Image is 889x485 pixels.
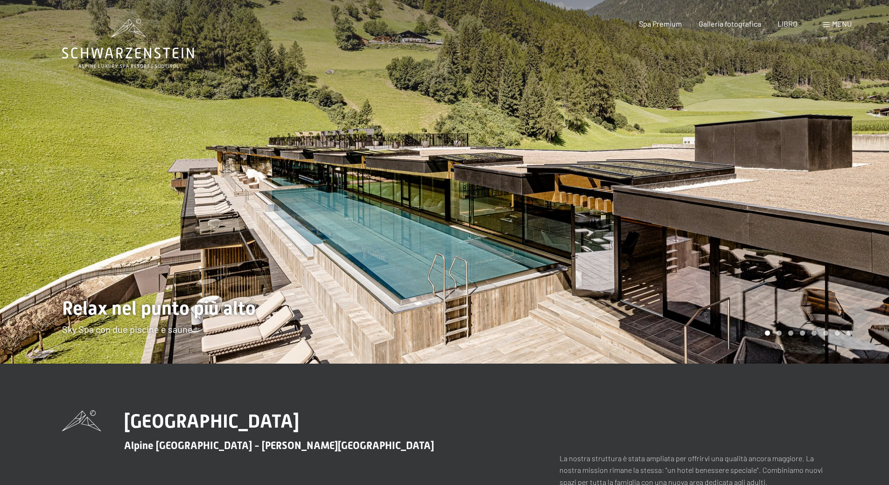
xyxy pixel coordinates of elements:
div: Carosello Pagina 2 [777,330,782,336]
div: Paginazione carosello [762,330,852,336]
font: menu [832,19,852,28]
div: Pagina 6 della giostra [823,330,828,336]
div: Carosello Pagina 7 [835,330,840,336]
a: Galleria fotografica [699,19,761,28]
div: Pagina 4 del carosello [800,330,805,336]
a: LIBRO [777,19,798,28]
div: Pagina 3 della giostra [788,330,793,336]
div: Pagina Carosello 1 (Diapositiva corrente) [765,330,770,336]
font: [GEOGRAPHIC_DATA] [124,410,299,432]
div: Pagina 8 della giostra [847,330,852,336]
a: Spa Premium [639,19,682,28]
font: Alpine [GEOGRAPHIC_DATA] - [PERSON_NAME][GEOGRAPHIC_DATA] [124,440,434,451]
div: Pagina 5 della giostra [812,330,817,336]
